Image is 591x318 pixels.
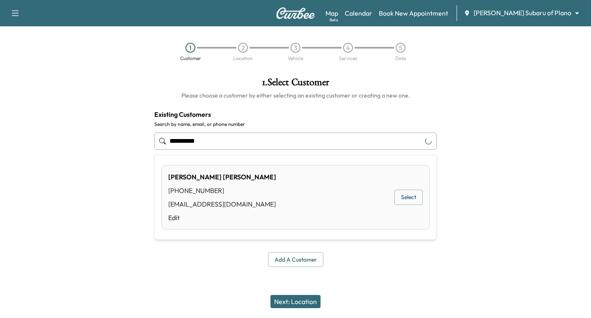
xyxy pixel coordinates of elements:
[168,213,276,223] a: Edit
[154,121,437,128] label: Search by name, email, or phone number
[268,252,323,267] button: Add a customer
[180,56,201,61] div: Customer
[186,43,195,53] div: 1
[233,56,253,61] div: Location
[474,8,571,18] span: [PERSON_NAME] Subaru of Plano
[379,8,448,18] a: Book New Appointment
[238,43,248,53] div: 2
[154,77,437,91] h1: 1 . Select Customer
[325,8,338,18] a: MapBeta
[276,7,315,19] img: Curbee Logo
[345,8,372,18] a: Calendar
[339,56,357,61] div: Services
[343,43,353,53] div: 4
[154,109,437,119] h4: Existing Customers
[330,17,338,23] div: Beta
[168,172,276,182] div: [PERSON_NAME] [PERSON_NAME]
[291,43,300,53] div: 3
[168,186,276,195] div: [PHONE_NUMBER]
[395,56,406,61] div: Date
[394,190,423,205] button: Select
[288,56,303,61] div: Vehicle
[168,199,276,209] div: [EMAIL_ADDRESS][DOMAIN_NAME]
[270,295,321,308] button: Next: Location
[154,91,437,100] h6: Please choose a customer by either selecting an existing customer or creating a new one.
[396,43,405,53] div: 5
